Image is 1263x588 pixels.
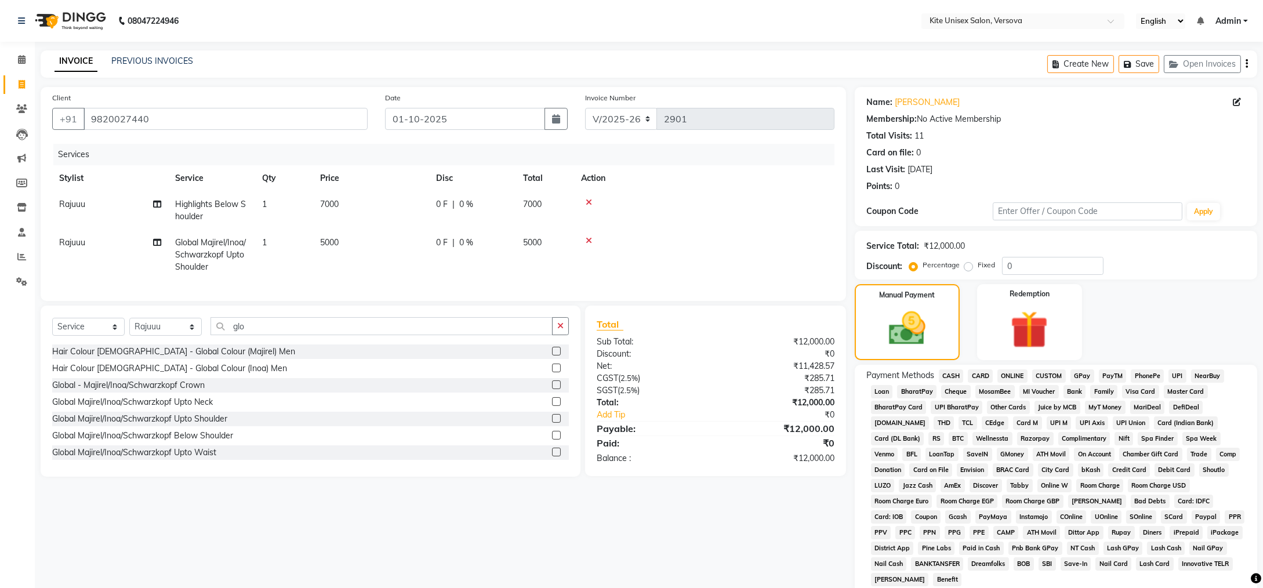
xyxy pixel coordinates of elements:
[1126,510,1156,524] span: SOnline
[1008,542,1062,555] span: Pnb Bank GPay
[941,479,965,492] span: AmEx
[1147,542,1185,555] span: Lash Cash
[1058,432,1110,445] span: Complimentary
[1170,526,1203,539] span: iPrepaid
[871,573,929,586] span: [PERSON_NAME]
[895,96,960,108] a: [PERSON_NAME]
[871,401,927,414] span: BharatPay Card
[52,379,205,391] div: Global - Majirel/Inoa/Schwarzkopf Crown
[877,307,937,350] img: _cash.svg
[597,385,618,395] span: SGST
[871,526,891,539] span: PPV
[1199,463,1229,477] span: Shoutlo
[523,237,542,248] span: 5000
[993,202,1182,220] input: Enter Offer / Coupon Code
[959,542,1004,555] span: Paid in Cash
[1216,448,1240,461] span: Comp
[941,385,971,398] span: Cheque
[716,360,843,372] div: ₹11,428.57
[1047,55,1114,73] button: Create New
[871,463,905,477] span: Donation
[1091,510,1122,524] span: UOnline
[982,416,1008,430] span: CEdge
[945,526,965,539] span: PPG
[52,413,227,425] div: Global Majirel/Inoa/Schwarzkopf Upto Shoulder
[716,452,843,464] div: ₹12,000.00
[895,526,915,539] span: PPC
[1164,55,1241,73] button: Open Invoices
[933,573,961,586] span: Benefit
[866,240,919,252] div: Service Total:
[1047,416,1072,430] span: UPI M
[866,369,934,382] span: Payment Methods
[320,199,339,209] span: 7000
[436,237,448,249] span: 0 F
[895,180,899,193] div: 0
[452,237,455,249] span: |
[1155,463,1195,477] span: Debit Card
[53,144,843,165] div: Services
[1115,432,1133,445] span: Nift
[168,165,255,191] th: Service
[1187,203,1220,220] button: Apply
[1035,401,1080,414] span: Juice by MCB
[1119,448,1182,461] span: Chamber Gift Card
[716,348,843,360] div: ₹0
[1002,495,1064,508] span: Room Charge GBP
[1099,369,1127,383] span: PayTM
[1113,416,1149,430] span: UPI Union
[908,164,932,176] div: [DATE]
[716,397,843,409] div: ₹12,000.00
[620,386,637,395] span: 2.5%
[911,510,941,524] span: Coupon
[716,436,843,450] div: ₹0
[975,385,1015,398] span: MosamBee
[871,385,893,398] span: Loan
[1076,479,1123,492] span: Room Charge
[993,526,1019,539] span: CAMP
[1182,432,1221,445] span: Spa Week
[997,369,1028,383] span: ONLINE
[909,463,952,477] span: Card on File
[52,108,85,130] button: +91
[52,362,287,375] div: Hair Colour [DEMOGRAPHIC_DATA] - Global Colour (Inoa) Men
[871,495,932,508] span: Room Charge Euro
[928,432,944,445] span: RS
[436,198,448,210] span: 0 F
[1078,463,1104,477] span: bKash
[1014,557,1034,571] span: BOB
[871,542,914,555] span: District App
[59,199,85,209] span: Rajuuu
[871,416,930,430] span: [DOMAIN_NAME]
[588,360,716,372] div: Net:
[111,56,193,66] a: PREVIOUS INVOICES
[1192,510,1221,524] span: Paypal
[1033,448,1070,461] span: ATH Movil
[871,510,907,524] span: Card: IOB
[313,165,429,191] th: Price
[523,199,542,209] span: 7000
[1225,510,1244,524] span: PPR
[620,373,638,383] span: 2.5%
[30,5,109,37] img: logo
[597,373,618,383] span: CGST
[866,113,917,125] div: Membership:
[1019,385,1059,398] span: MI Voucher
[970,526,989,539] span: PPE
[1138,432,1178,445] span: Spa Finder
[1037,479,1072,492] span: Online W
[866,113,1246,125] div: No Active Membership
[1139,526,1166,539] span: Diners
[716,422,843,435] div: ₹12,000.00
[716,384,843,397] div: ₹285.71
[972,432,1012,445] span: Wellnessta
[1187,448,1211,461] span: Trade
[1174,495,1214,508] span: Card: IDFC
[1064,385,1086,398] span: Bank
[1108,463,1150,477] span: Credit Card
[997,448,1028,461] span: GMoney
[866,130,912,142] div: Total Visits:
[52,165,168,191] th: Stylist
[1215,15,1241,27] span: Admin
[320,237,339,248] span: 5000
